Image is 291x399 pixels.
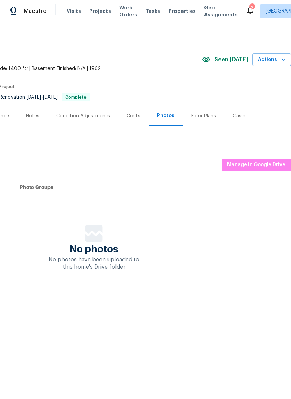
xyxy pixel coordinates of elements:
span: [DATE] [43,95,58,100]
button: Actions [252,53,291,66]
div: Costs [127,113,140,120]
button: Manage in Google Drive [222,159,291,171]
span: Work Orders [119,4,137,18]
span: Tasks [145,9,160,14]
span: [DATE] [27,95,41,100]
span: Projects [89,8,111,15]
span: Manage in Google Drive [227,161,285,169]
span: Properties [169,8,196,15]
span: Maestro [24,8,47,15]
div: Condition Adjustments [56,113,110,120]
div: 2 [249,4,254,11]
span: Complete [62,95,89,99]
div: Floor Plans [191,113,216,120]
span: No photos [69,246,118,253]
span: Visits [67,8,81,15]
div: Notes [26,113,39,120]
span: Actions [258,55,285,64]
span: Seen [DATE] [215,56,248,63]
span: No photos have been uploaded to this home's Drive folder [48,257,139,270]
span: Geo Assignments [204,4,238,18]
span: - [27,95,58,100]
th: Photo Groups [14,178,291,197]
div: Cases [233,113,247,120]
div: Photos [157,112,174,119]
